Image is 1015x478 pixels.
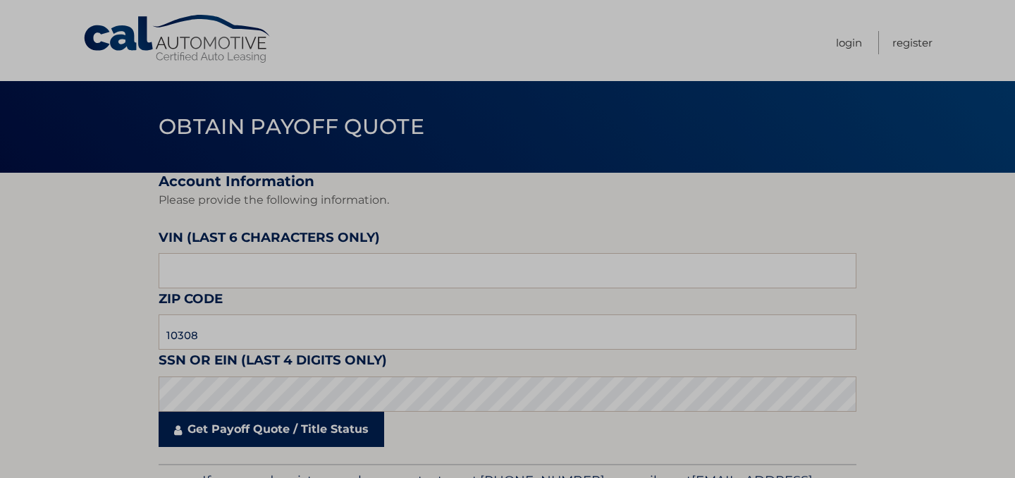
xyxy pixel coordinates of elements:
[159,412,384,447] a: Get Payoff Quote / Title Status
[892,31,933,54] a: Register
[836,31,862,54] a: Login
[159,114,424,140] span: Obtain Payoff Quote
[159,227,380,253] label: VIN (last 6 characters only)
[82,14,273,64] a: Cal Automotive
[159,190,856,210] p: Please provide the following information.
[159,350,387,376] label: SSN or EIN (last 4 digits only)
[159,288,223,314] label: Zip Code
[159,173,856,190] h2: Account Information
